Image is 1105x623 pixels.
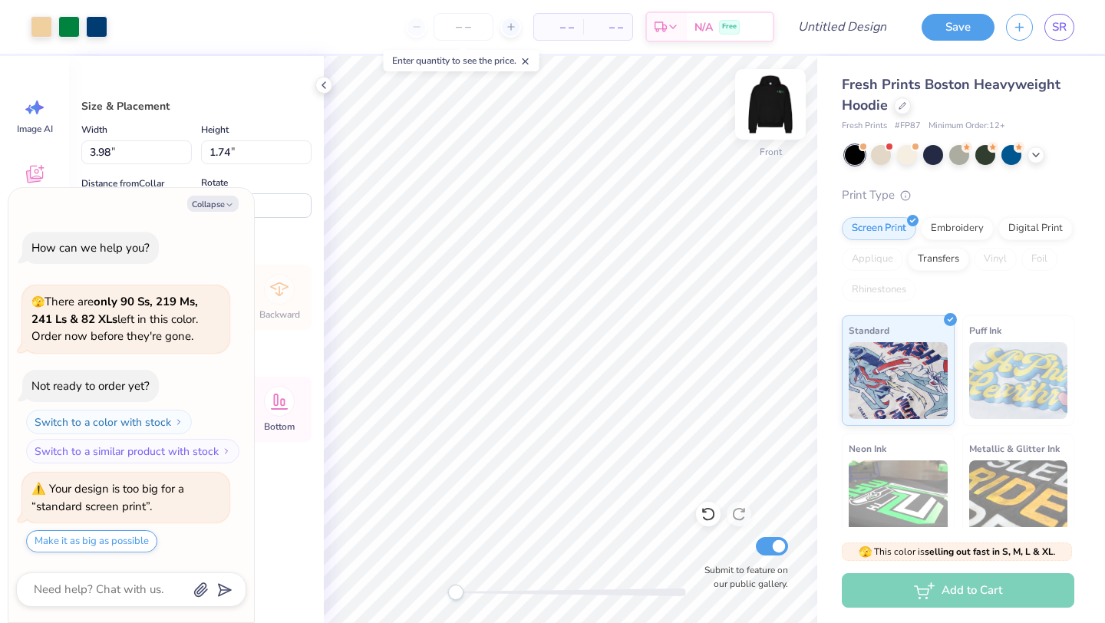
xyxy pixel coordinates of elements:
div: Vinyl [974,248,1017,271]
div: Enter quantity to see the price. [384,50,539,71]
span: N/A [694,19,713,35]
div: Your design is too big for a “standard screen print”. [31,481,184,514]
button: Collapse [187,196,239,212]
div: Size & Placement [81,98,312,114]
img: Front [740,74,801,135]
div: Accessibility label [448,585,463,600]
input: – – [434,13,493,41]
img: Puff Ink [969,342,1068,419]
label: Distance from Collar [81,174,164,193]
label: Height [201,120,229,139]
span: SR [1052,18,1067,36]
span: Bottom [264,420,295,433]
div: Embroidery [921,217,994,240]
span: Metallic & Glitter Ink [969,440,1060,457]
button: Make it as big as possible [26,530,157,552]
span: Puff Ink [969,322,1001,338]
img: Switch to a color with stock [174,417,183,427]
img: Standard [849,342,948,419]
span: 🫣 [859,545,872,559]
button: Save [922,14,995,41]
img: Neon Ink [849,460,948,537]
span: # FP87 [895,120,921,133]
span: There are left in this color. Order now before they're gone. [31,294,198,344]
span: Free [722,21,737,32]
div: Print Type [842,186,1074,204]
span: Standard [849,322,889,338]
div: How can we help you? [31,240,150,255]
a: SR [1044,14,1074,41]
span: Fresh Prints Boston Heavyweight Hoodie [842,75,1060,114]
span: – – [592,19,623,35]
strong: only 90 Ss, 219 Ms, 241 Ls & 82 XLs [31,294,198,327]
div: Transfers [908,248,969,271]
span: This color is . [859,545,1056,559]
strong: selling out fast in S, M, L & XL [925,546,1054,558]
div: Applique [842,248,903,271]
label: Rotate [201,173,228,192]
input: Untitled Design [786,12,899,42]
img: Metallic & Glitter Ink [969,460,1068,537]
span: Neon Ink [849,440,886,457]
span: 🫣 [31,295,45,309]
span: Minimum Order: 12 + [929,120,1005,133]
span: – – [543,19,574,35]
label: Submit to feature on our public gallery. [696,563,788,591]
span: Fresh Prints [842,120,887,133]
div: Digital Print [998,217,1073,240]
label: Width [81,120,107,139]
span: Image AI [17,123,53,135]
img: Switch to a similar product with stock [222,447,231,456]
button: Switch to a similar product with stock [26,439,239,463]
div: Not ready to order yet? [31,378,150,394]
button: Switch to a color with stock [26,410,192,434]
div: Rhinestones [842,279,916,302]
div: Screen Print [842,217,916,240]
div: Front [760,145,782,159]
div: Foil [1021,248,1057,271]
